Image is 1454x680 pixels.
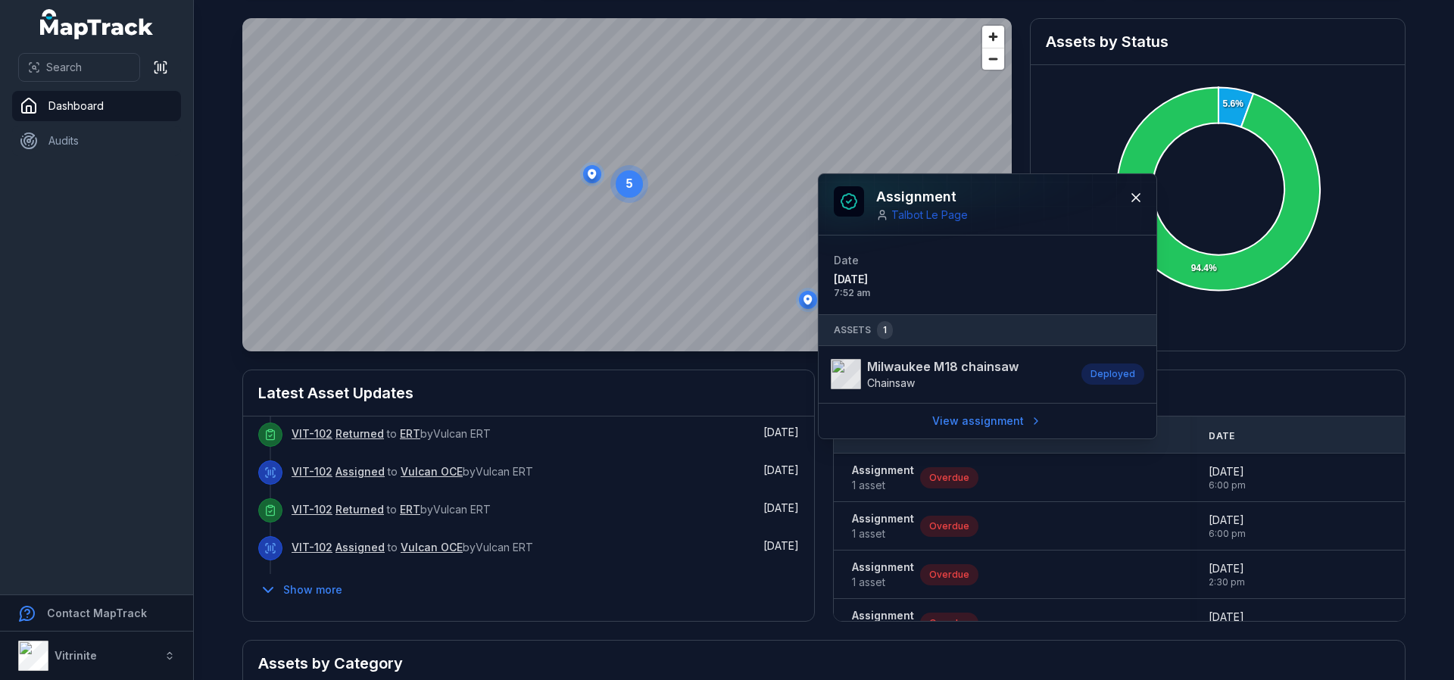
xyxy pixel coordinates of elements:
[876,186,968,207] h3: Assignment
[40,9,154,39] a: MapTrack
[982,26,1004,48] button: Zoom in
[292,465,533,478] span: to by Vulcan ERT
[335,540,385,555] a: Assigned
[1209,430,1234,442] span: Date
[834,272,981,287] span: [DATE]
[867,357,1019,376] strong: Milwaukee M18 chainsaw
[834,321,893,339] span: Assets
[852,608,914,638] a: Assignment
[292,502,332,517] a: VIT-102
[852,511,914,541] a: Assignment1 asset
[335,502,384,517] a: Returned
[922,407,1052,435] a: View assignment
[852,560,914,590] a: Assignment1 asset
[292,426,332,441] a: VIT-102
[292,541,533,554] span: to by Vulcan ERT
[292,503,491,516] span: to by Vulcan ERT
[920,564,978,585] div: Overdue
[292,540,332,555] a: VIT-102
[891,207,968,223] a: Talbot Le Page
[400,426,420,441] a: ERT
[867,376,915,389] span: Chainsaw
[852,478,914,493] span: 1 asset
[877,321,893,339] div: 1
[258,574,352,606] button: Show more
[763,463,799,476] time: 8/8/2025, 5:00:25 PM
[1209,610,1245,625] span: [DATE]
[852,560,914,575] strong: Assignment
[292,464,332,479] a: VIT-102
[1209,561,1245,588] time: 8/5/2025, 2:30:00 PM
[46,60,82,75] span: Search
[242,18,1012,351] canvas: Map
[1209,610,1245,637] time: 7/14/2025, 9:00:00 AM
[335,426,384,441] a: Returned
[258,382,799,404] h2: Latest Asset Updates
[852,463,914,493] a: Assignment1 asset
[852,463,914,478] strong: Assignment
[763,501,799,514] time: 8/8/2025, 3:08:45 PM
[834,272,981,299] time: 7/11/2025, 7:52:26 AM
[1209,479,1246,491] span: 6:00 pm
[292,427,491,440] span: to by Vulcan ERT
[55,649,97,662] strong: Vitrinite
[852,526,914,541] span: 1 asset
[1209,513,1246,540] time: 7/9/2025, 6:00:00 PM
[1209,513,1246,528] span: [DATE]
[12,91,181,121] a: Dashboard
[852,608,914,623] strong: Assignment
[401,540,463,555] a: Vulcan OCE
[763,501,799,514] span: [DATE]
[1209,464,1246,479] span: [DATE]
[763,426,799,438] span: [DATE]
[400,502,420,517] a: ERT
[834,254,859,267] span: Date
[47,607,147,619] strong: Contact MapTrack
[834,287,981,299] span: 7:52 am
[920,467,978,488] div: Overdue
[1209,561,1245,576] span: [DATE]
[763,463,799,476] span: [DATE]
[12,126,181,156] a: Audits
[920,516,978,537] div: Overdue
[1209,528,1246,540] span: 6:00 pm
[982,48,1004,70] button: Zoom out
[1081,363,1144,385] div: Deployed
[258,653,1390,674] h2: Assets by Category
[401,464,463,479] a: Vulcan OCE
[18,53,140,82] button: Search
[763,426,799,438] time: 8/8/2025, 5:00:37 PM
[1209,464,1246,491] time: 7/9/2025, 6:00:00 PM
[852,511,914,526] strong: Assignment
[335,464,385,479] a: Assigned
[626,177,633,190] text: 5
[831,357,1066,391] a: Milwaukee M18 chainsawChainsaw
[852,575,914,590] span: 1 asset
[1209,576,1245,588] span: 2:30 pm
[1046,31,1390,52] h2: Assets by Status
[763,539,799,552] time: 8/8/2025, 3:08:05 PM
[920,613,978,634] div: Overdue
[763,539,799,552] span: [DATE]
